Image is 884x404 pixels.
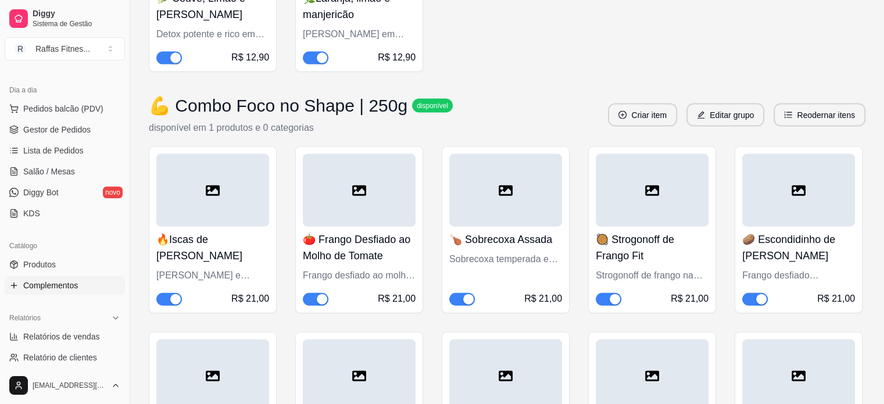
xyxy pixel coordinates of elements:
[596,231,708,264] h4: 🥘 Strogonoff de Frango Fit
[5,327,125,346] a: Relatórios de vendas
[23,280,78,291] span: Complementos
[5,255,125,274] a: Produtos
[149,95,407,116] h3: 💪 Combo Foco no Shape | 250g
[303,231,416,264] h4: 🍅 Frango Desfiado ao Molho de Tomate
[5,162,125,181] a: Salão / Mesas
[686,103,764,127] button: editEditar grupo
[23,166,75,177] span: Salão / Mesas
[156,27,269,41] div: Detox potente e rico em vitamina C.
[5,183,125,202] a: Diggy Botnovo
[742,231,855,264] h4: 🥔 Escondidinho de [PERSON_NAME]
[33,19,120,28] span: Sistema de Gestão
[23,331,100,342] span: Relatórios de vendas
[23,259,56,270] span: Produtos
[449,252,562,266] div: Sobrecoxa temperada e assada lentamente, com arroz integral, mix de legumes coloridos e batata-do...
[231,292,269,306] div: R$ 21,00
[5,348,125,367] a: Relatório de clientes
[156,269,269,283] div: [PERSON_NAME] e suculento, acompanhado de arroz integral soltinho, couve-flor leve e cenoura.
[15,43,26,55] span: R
[697,111,705,119] span: edit
[156,231,269,264] h4: 🔥Iscas de [PERSON_NAME]
[449,231,562,248] h4: 🍗 Sobrecoxa Assada
[5,81,125,99] div: Dia a dia
[231,51,269,65] div: R$ 12,90
[23,208,40,219] span: KDS
[303,27,416,41] div: [PERSON_NAME] em antioxidantes, ajuda na circulação.
[23,352,97,363] span: Relatório de clientes
[618,111,627,119] span: plus-circle
[5,276,125,295] a: Complementos
[35,43,90,55] div: Raffas Fitnes ...
[378,51,416,65] div: R$ 12,90
[784,111,792,119] span: ordered-list
[671,292,708,306] div: R$ 21,00
[23,187,59,198] span: Diggy Bot
[5,371,125,399] button: [EMAIL_ADDRESS][DOMAIN_NAME]
[5,37,125,60] button: Select a team
[5,141,125,160] a: Lista de Pedidos
[5,237,125,255] div: Catálogo
[774,103,865,127] button: ordered-listReodernar itens
[5,5,125,33] a: DiggySistema de Gestão
[608,103,677,127] button: plus-circleCriar item
[23,124,91,135] span: Gestor de Pedidos
[5,204,125,223] a: KDS
[524,292,562,306] div: R$ 21,00
[378,292,416,306] div: R$ 21,00
[33,9,120,19] span: Diggy
[742,269,855,283] div: Frango desfiado temperado, coberto com purê cremoso de batata-doce, acompanhado de arroz integral.
[33,381,106,390] span: [EMAIL_ADDRESS][DOMAIN_NAME]
[303,269,416,283] div: Frango desfiado ao molho caseiro de tomate, servido com arroz integral, brócolis frescos e cenoura.
[5,120,125,139] a: Gestor de Pedidos
[23,145,84,156] span: Lista de Pedidos
[596,269,708,283] div: Strogonoff de frango na versão leve e saborosa, com arroz integral e brócolis.
[149,121,453,135] p: disponível em 1 produtos e 0 categorias
[5,99,125,118] button: Pedidos balcão (PDV)
[23,103,103,115] span: Pedidos balcão (PDV)
[9,313,41,323] span: Relatórios
[414,101,450,110] span: disponível
[817,292,855,306] div: R$ 21,00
